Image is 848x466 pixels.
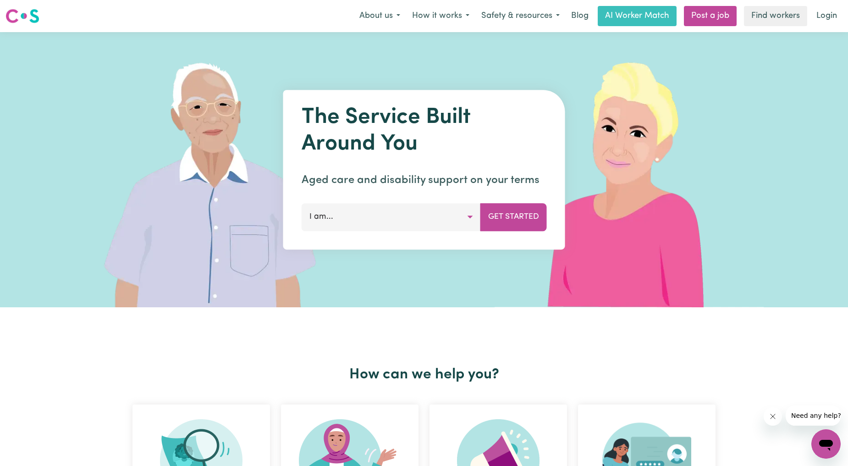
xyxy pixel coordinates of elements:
[811,429,841,459] iframe: Button to launch messaging window
[786,405,841,426] iframe: Message from company
[598,6,677,26] a: AI Worker Match
[744,6,807,26] a: Find workers
[684,6,737,26] a: Post a job
[353,6,406,26] button: About us
[406,6,475,26] button: How it works
[764,407,782,426] iframe: Close message
[127,366,721,383] h2: How can we help you?
[480,203,547,231] button: Get Started
[302,105,547,157] h1: The Service Built Around You
[302,172,547,189] p: Aged care and disability support on your terms
[6,8,39,24] img: Careseekers logo
[6,6,55,14] span: Need any help?
[475,6,566,26] button: Safety & resources
[302,203,481,231] button: I am...
[811,6,842,26] a: Login
[566,6,594,26] a: Blog
[6,6,39,27] a: Careseekers logo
